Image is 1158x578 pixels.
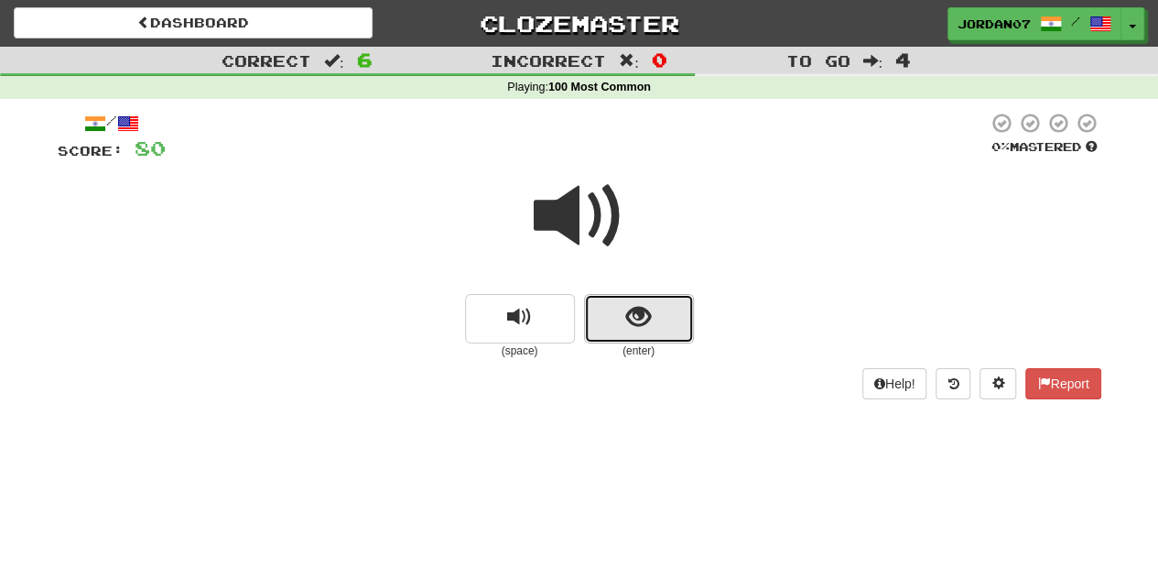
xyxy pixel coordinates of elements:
[58,112,166,135] div: /
[895,49,911,71] span: 4
[58,143,124,158] span: Score:
[584,294,694,344] button: show sentence
[991,139,1010,154] span: 0 %
[862,53,882,69] span: :
[936,368,970,399] button: Round history (alt+y)
[465,344,575,359] small: (space)
[491,51,606,70] span: Incorrect
[584,344,694,359] small: (enter)
[1025,368,1100,399] button: Report
[988,139,1101,156] div: Mastered
[14,7,373,38] a: Dashboard
[958,16,1031,32] span: Jordan07
[135,136,166,159] span: 80
[324,53,344,69] span: :
[619,53,639,69] span: :
[465,294,575,344] button: replay audio
[785,51,850,70] span: To go
[400,7,759,39] a: Clozemaster
[222,51,311,70] span: Correct
[357,49,373,71] span: 6
[947,7,1121,40] a: Jordan07 /
[1071,15,1080,27] span: /
[862,368,927,399] button: Help!
[548,81,651,93] strong: 100 Most Common
[652,49,667,71] span: 0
